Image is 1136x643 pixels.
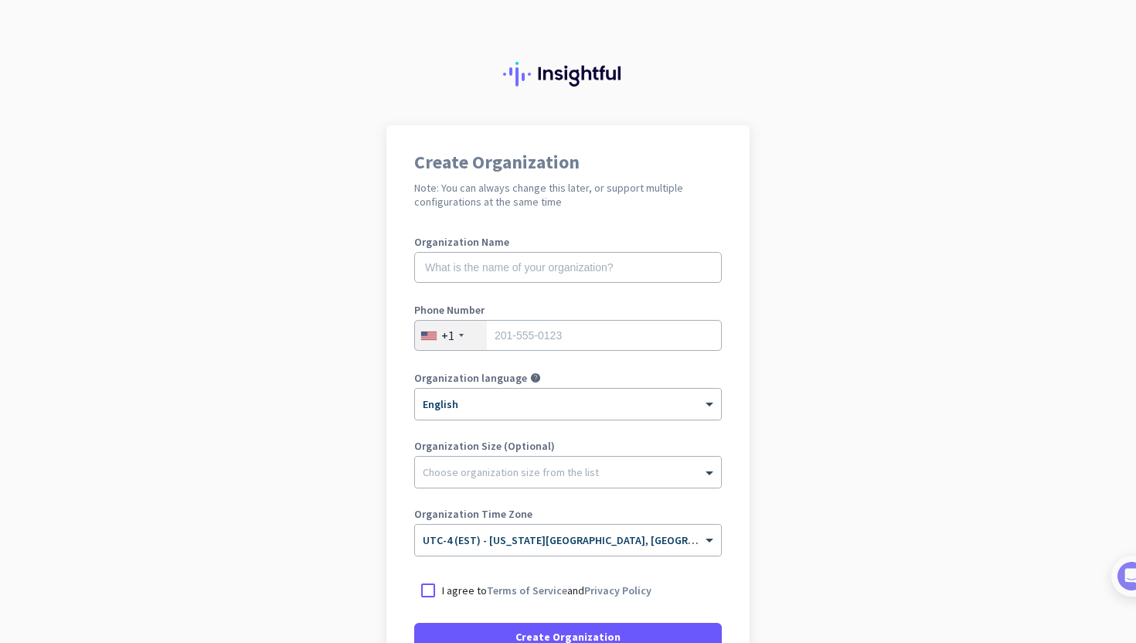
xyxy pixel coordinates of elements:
img: Insightful [503,62,633,87]
a: Terms of Service [487,583,567,597]
input: What is the name of your organization? [414,252,722,283]
h2: Note: You can always change this later, or support multiple configurations at the same time [414,181,722,209]
i: help [530,373,541,383]
label: Organization language [414,373,527,383]
a: Privacy Policy [584,583,651,597]
label: Organization Size (Optional) [414,441,722,451]
h1: Create Organization [414,153,722,172]
label: Organization Time Zone [414,509,722,519]
input: 201-555-0123 [414,320,722,351]
p: I agree to and [442,583,651,598]
label: Phone Number [414,304,722,315]
label: Organization Name [414,236,722,247]
div: +1 [441,328,454,343]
